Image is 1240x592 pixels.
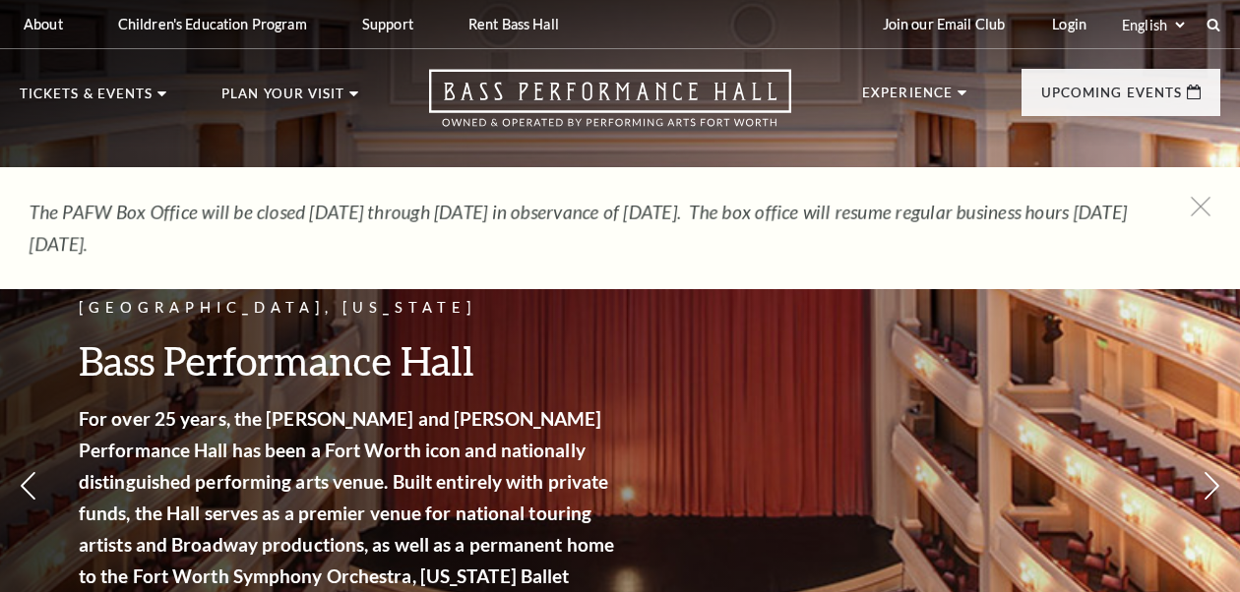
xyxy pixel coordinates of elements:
[79,335,620,385] h3: Bass Performance Hall
[862,87,953,110] p: Experience
[1118,16,1188,34] select: Select:
[1041,87,1182,110] p: Upcoming Events
[30,201,1127,255] em: The PAFW Box Office will be closed [DATE] through [DATE] in observance of [DATE]. The box office ...
[79,296,620,321] p: [GEOGRAPHIC_DATA], [US_STATE]
[24,16,63,32] p: About
[362,16,413,32] p: Support
[20,88,153,111] p: Tickets & Events
[118,16,307,32] p: Children's Education Program
[468,16,559,32] p: Rent Bass Hall
[221,88,344,111] p: Plan Your Visit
